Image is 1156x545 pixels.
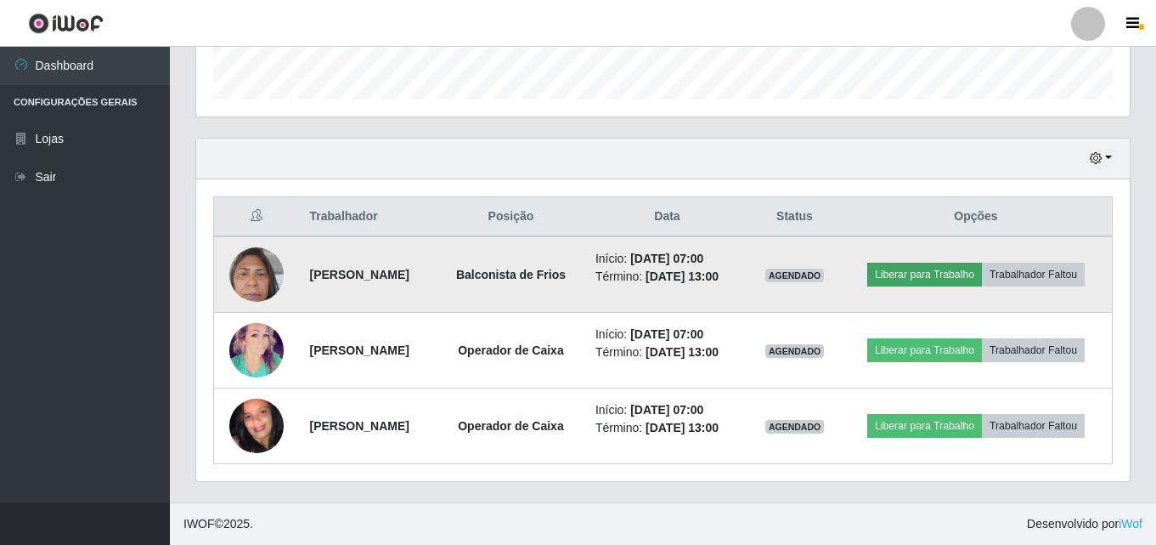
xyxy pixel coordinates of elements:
li: Início: [595,401,739,419]
img: 1598866679921.jpeg [229,310,284,391]
li: Início: [595,326,739,343]
button: Liberar para Trabalho [867,338,982,362]
span: © 2025 . [183,515,253,533]
time: [DATE] 07:00 [630,327,703,341]
img: 1701891502546.jpeg [229,366,284,486]
button: Trabalhador Faltou [982,338,1085,362]
button: Liberar para Trabalho [867,414,982,438]
span: IWOF [183,517,215,531]
strong: Balconista de Frios [456,268,566,281]
button: Trabalhador Faltou [982,263,1085,287]
span: AGENDADO [765,344,825,358]
span: AGENDADO [765,269,825,282]
time: [DATE] 13:00 [646,345,719,359]
li: Término: [595,268,739,286]
strong: [PERSON_NAME] [310,343,409,357]
button: Trabalhador Faltou [982,414,1085,438]
li: Término: [595,343,739,361]
th: Posição [437,197,585,237]
strong: [PERSON_NAME] [310,268,409,281]
strong: Operador de Caixa [458,419,564,433]
time: [DATE] 07:00 [630,403,703,417]
time: [DATE] 13:00 [646,270,719,283]
span: Desenvolvido por [1027,515,1142,533]
time: [DATE] 07:00 [630,252,703,265]
li: Início: [595,250,739,268]
th: Data [585,197,749,237]
time: [DATE] 13:00 [646,421,719,434]
strong: Operador de Caixa [458,343,564,357]
a: iWof [1119,517,1142,531]
li: Término: [595,419,739,437]
span: AGENDADO [765,420,825,434]
img: CoreUI Logo [28,13,104,34]
th: Opções [840,197,1113,237]
button: Liberar para Trabalho [867,263,982,287]
th: Status [749,197,840,237]
strong: [PERSON_NAME] [310,419,409,433]
th: Trabalhador [300,197,437,237]
img: 1706817877089.jpeg [229,238,284,310]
